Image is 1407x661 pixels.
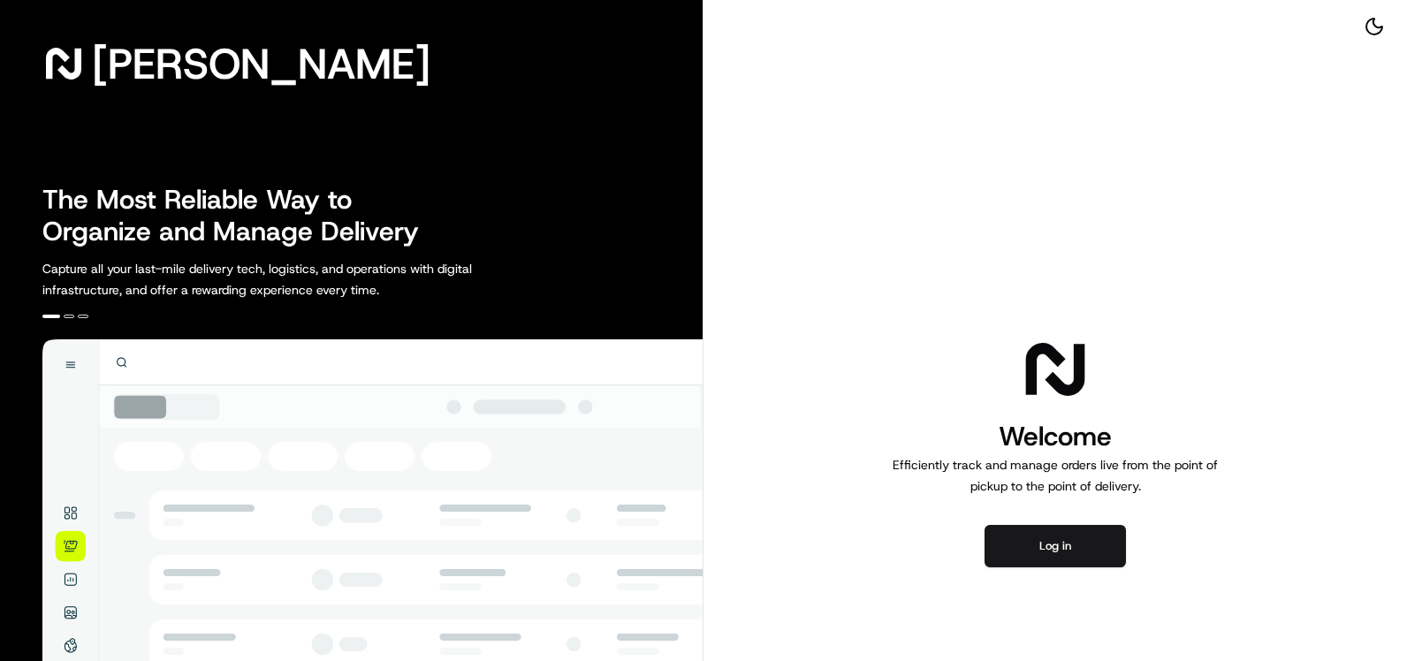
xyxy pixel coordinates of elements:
p: Capture all your last-mile delivery tech, logistics, and operations with digital infrastructure, ... [42,258,551,300]
p: Efficiently track and manage orders live from the point of pickup to the point of delivery. [886,454,1225,497]
button: Log in [985,525,1126,567]
h1: Welcome [886,419,1225,454]
h2: The Most Reliable Way to Organize and Manage Delivery [42,184,438,247]
span: [PERSON_NAME] [92,46,430,81]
